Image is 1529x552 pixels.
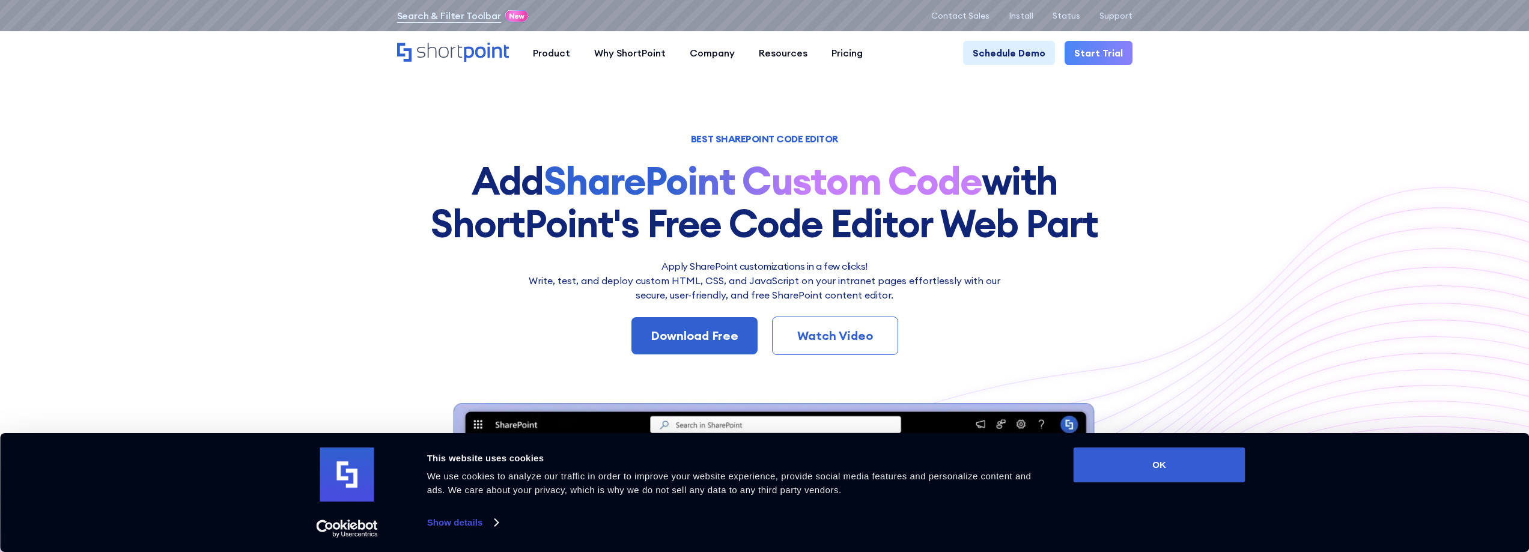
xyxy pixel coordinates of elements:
[594,46,666,60] div: Why ShortPoint
[533,46,570,60] div: Product
[772,317,898,355] a: Watch Video
[1074,447,1245,482] button: OK
[831,46,863,60] div: Pricing
[397,135,1132,143] h1: BEST SHAREPOINT CODE EDITOR
[792,327,878,345] div: Watch Video
[651,327,738,345] div: Download Free
[1065,41,1132,65] a: Start Trial
[521,41,582,65] a: Product
[320,447,374,502] img: logo
[427,471,1032,495] span: We use cookies to analyze our traffic in order to improve your website experience, provide social...
[819,41,875,65] a: Pricing
[427,451,1047,466] div: This website uses cookies
[747,41,819,65] a: Resources
[963,41,1055,65] a: Schedule Demo
[690,46,735,60] div: Company
[582,41,678,65] a: Why ShortPoint
[1099,11,1132,20] a: Support
[521,259,1008,273] h2: Apply SharePoint customizations in a few clicks!
[397,43,509,63] a: Home
[631,317,758,354] a: Download Free
[294,520,400,538] a: Usercentrics Cookiebot - opens in a new window
[397,160,1132,244] h1: Add with ShortPoint's Free Code Editor Web Part
[759,46,807,60] div: Resources
[397,8,501,23] a: Search & Filter Toolbar
[521,273,1008,302] p: Write, test, and deploy custom HTML, CSS, and JavaScript on your intranet pages effortlessly wi﻿t...
[427,514,498,532] a: Show details
[544,156,982,205] strong: SharePoint Custom Code
[678,41,747,65] a: Company
[1053,11,1080,20] a: Status
[931,11,989,20] a: Contact Sales
[1009,11,1033,20] a: Install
